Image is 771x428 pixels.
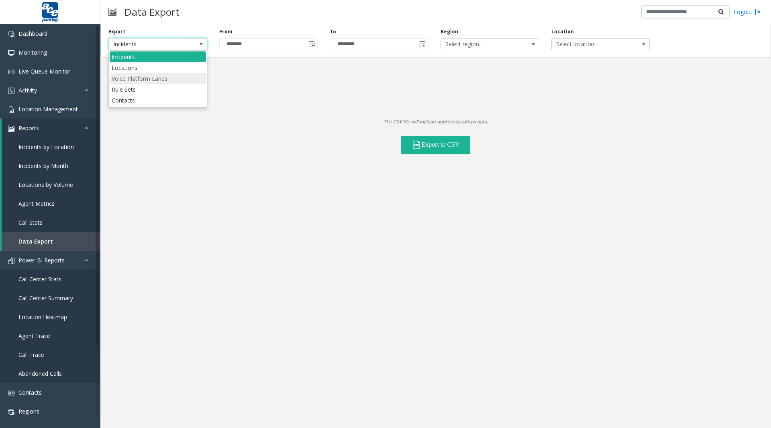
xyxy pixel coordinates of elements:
[401,136,470,154] button: Export to CSV
[18,200,55,207] span: Agent Metrics
[18,105,78,113] span: Location Management
[18,294,73,302] span: Call Center Summary
[18,351,44,358] span: Call Trace
[417,39,428,50] span: Toggle calendar
[441,39,519,50] span: Select region...
[8,258,14,264] img: 'icon'
[18,143,74,151] span: Incidents by Location
[109,39,187,50] span: Incidents
[108,2,116,22] img: pageIcon
[8,69,14,75] img: 'icon'
[2,213,100,232] a: Call Stats
[2,232,100,251] a: Data Export
[8,106,14,113] img: 'icon'
[18,370,62,377] span: Abandoned Calls
[18,256,65,264] span: Power BI Reports
[110,73,206,84] li: Voice Platform Lanes
[18,181,73,188] span: Locations by Volume
[18,238,53,245] span: Data Export
[110,84,206,95] li: Rule Sets
[2,156,100,175] a: Incidents by Month
[330,28,336,35] label: To
[552,39,630,50] span: Select location...
[120,2,184,22] h3: Data Export
[8,88,14,94] img: 'icon'
[2,137,100,156] a: Incidents by Location
[110,95,206,106] li: Contacts
[100,118,771,126] p: The CSV file will include unprocessed/raw data.
[110,51,206,62] li: Incidents
[18,86,37,94] span: Activity
[18,49,47,56] span: Monitoring
[18,162,68,170] span: Incidents by Month
[755,8,761,16] img: logout
[219,28,233,35] label: From
[8,31,14,37] img: 'icon'
[18,68,70,75] span: Live Queue Monitor
[441,28,458,35] label: Region
[2,194,100,213] a: Agent Metrics
[18,219,43,226] span: Call Stats
[18,124,39,132] span: Reports
[110,62,206,73] li: Locations
[18,332,50,340] span: Agent Trace
[306,39,317,50] span: Toggle calendar
[8,409,14,415] img: 'icon'
[8,50,14,56] img: 'icon'
[8,125,14,132] img: 'icon'
[2,119,100,137] a: Reports
[2,175,100,194] a: Locations by Volume
[18,30,47,37] span: Dashboard
[18,275,61,283] span: Call Center Stats
[551,28,574,35] label: Location
[18,389,42,396] span: Contacts
[18,408,39,415] span: Regions
[18,313,67,321] span: Location Heatmap
[108,28,125,35] label: Export
[734,8,761,16] a: Logout
[8,390,14,396] img: 'icon'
